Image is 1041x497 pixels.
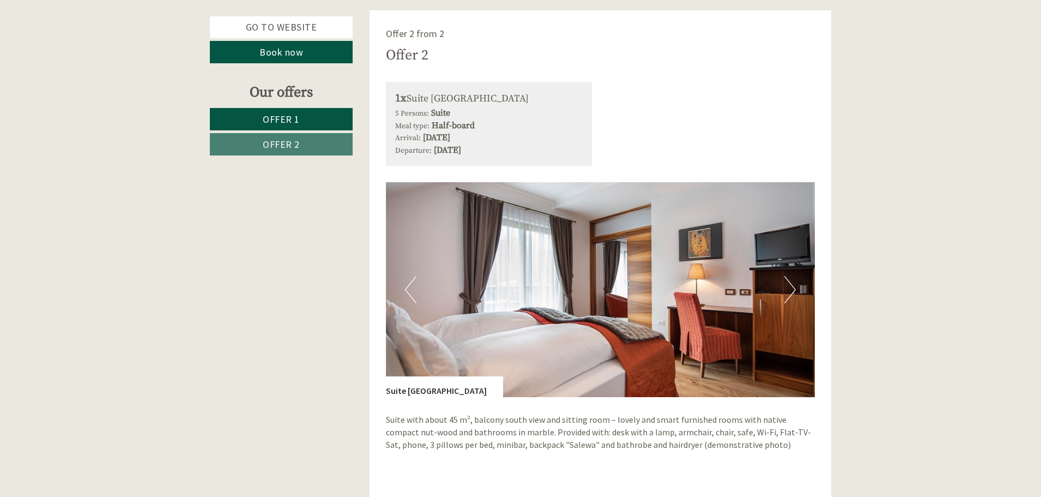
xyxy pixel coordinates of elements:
small: Meal type: [395,122,429,131]
span: Offer 1 [263,113,300,125]
b: [DATE] [434,145,461,155]
button: Next [784,276,796,303]
small: Arrival: [395,134,421,143]
span: Offer 2 [263,138,300,151]
div: Suite [GEOGRAPHIC_DATA] [386,376,503,397]
div: Suite [GEOGRAPHIC_DATA] [395,91,583,107]
img: image [386,182,815,397]
b: Suite [431,107,450,118]
small: 5 Persons: [395,109,429,118]
div: Our offers [210,82,353,103]
div: Offer 2 [386,45,428,65]
span: Offer 2 from 2 [386,27,444,40]
b: Half-board [432,120,475,131]
small: Departure: [395,146,432,155]
a: Go to website [210,16,353,38]
p: Suite with about 45 m², balcony south view and sitting room – lovely and smart furnished rooms wi... [386,414,815,451]
b: 1x [395,92,407,105]
b: [DATE] [423,132,450,143]
button: Previous [405,276,416,303]
a: Book now [210,41,353,63]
